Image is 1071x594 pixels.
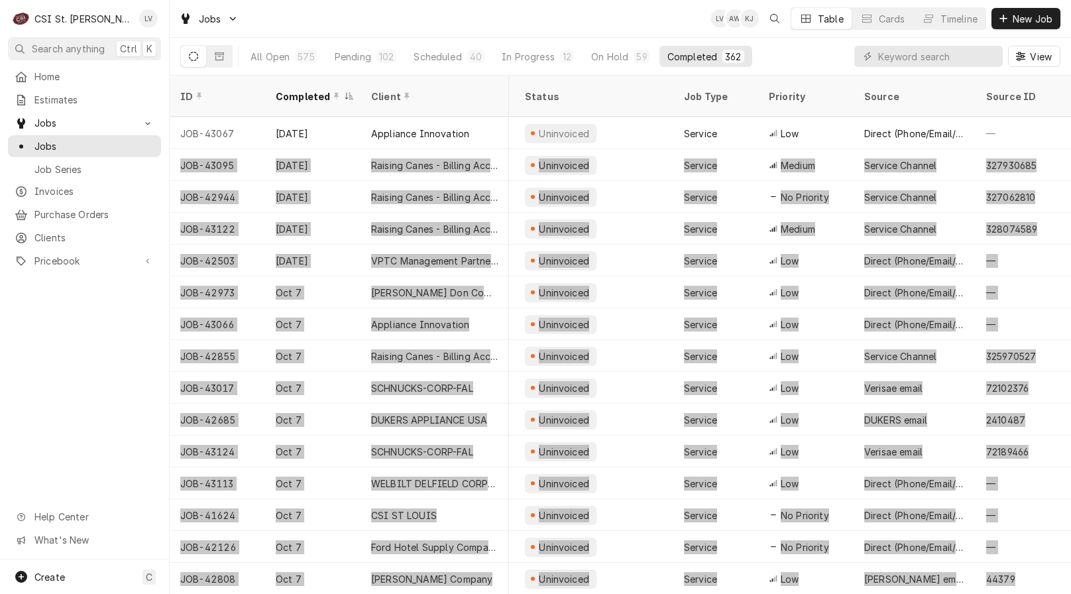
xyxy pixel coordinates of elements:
[265,499,361,531] div: Oct 7
[8,204,161,225] a: Purchase Orders
[146,42,152,56] span: K
[170,149,265,181] div: JOB-43095
[34,208,154,221] span: Purchase Orders
[976,308,1071,340] div: —
[563,50,571,64] div: 12
[684,254,717,268] div: Service
[725,50,741,64] div: 362
[34,116,135,130] span: Jobs
[170,436,265,467] div: JOB-43124
[726,9,744,28] div: Alexandria Wilp's Avatar
[864,349,936,363] div: Service Channel
[170,340,265,372] div: JOB-42855
[335,50,371,64] div: Pending
[34,510,153,524] span: Help Center
[781,413,799,427] span: Low
[537,540,591,554] div: Uninvoiced
[864,286,965,300] div: Direct (Phone/Email/etc.)
[371,286,498,300] div: [PERSON_NAME] Don Company
[170,467,265,499] div: JOB-43113
[537,413,591,427] div: Uninvoiced
[537,318,591,331] div: Uninvoiced
[710,9,729,28] div: Lisa Vestal's Avatar
[781,158,815,172] span: Medium
[371,254,498,268] div: VPTC Management Partners, LLC
[537,127,591,141] div: Uninvoiced
[781,286,799,300] span: Low
[8,250,161,272] a: Go to Pricebook
[298,50,314,64] div: 575
[976,531,1071,563] div: —
[276,89,341,103] div: Completed
[864,540,965,554] div: Direct (Phone/Email/etc.)
[8,135,161,157] a: Jobs
[8,180,161,202] a: Invoices
[265,276,361,308] div: Oct 7
[265,308,361,340] div: Oct 7
[371,413,487,427] div: DUKERS APPLIANCE USA
[371,540,498,554] div: Ford Hotel Supply Company
[371,158,498,172] div: Raising Canes - Billing Account
[265,181,361,213] div: [DATE]
[170,245,265,276] div: JOB-42503
[371,190,498,204] div: Raising Canes - Billing Account
[34,533,153,547] span: What's New
[537,349,591,363] div: Uninvoiced
[684,413,717,427] div: Service
[684,158,717,172] div: Service
[120,42,137,56] span: Ctrl
[667,50,717,64] div: Completed
[781,477,799,491] span: Low
[537,158,591,172] div: Uninvoiced
[34,184,154,198] span: Invoices
[710,9,729,28] div: LV
[769,89,840,103] div: Priority
[986,381,1029,395] div: 72102376
[537,572,591,586] div: Uninvoiced
[265,372,361,404] div: Oct 7
[864,572,965,586] div: [PERSON_NAME] email
[34,254,135,268] span: Pricebook
[986,190,1035,204] div: 327062810
[986,222,1037,236] div: 328074589
[34,93,154,107] span: Estimates
[1008,46,1060,67] button: View
[986,89,1058,103] div: Source ID
[32,42,105,56] span: Search anything
[170,181,265,213] div: JOB-42944
[470,50,482,64] div: 40
[371,508,437,522] div: CSI ST LOUIS
[684,127,717,141] div: Service
[34,162,154,176] span: Job Series
[864,477,965,491] div: Direct (Phone/Email/etc.)
[8,37,161,60] button: Search anythingCtrlK
[170,308,265,340] div: JOB-43066
[740,9,759,28] div: KJ
[864,222,936,236] div: Service Channel
[537,254,591,268] div: Uninvoiced
[371,127,469,141] div: Appliance Innovation
[684,477,717,491] div: Service
[684,190,717,204] div: Service
[684,572,717,586] div: Service
[12,9,30,28] div: C
[379,50,394,64] div: 102
[864,508,965,522] div: Direct (Phone/Email/etc.)
[8,66,161,88] a: Home
[940,12,978,26] div: Timeline
[684,508,717,522] div: Service
[170,404,265,436] div: JOB-42685
[991,8,1060,29] button: New Job
[170,276,265,308] div: JOB-42973
[976,276,1071,308] div: —
[8,158,161,180] a: Job Series
[879,12,905,26] div: Cards
[864,89,962,103] div: Source
[878,46,996,67] input: Keyword search
[170,499,265,531] div: JOB-41624
[684,381,717,395] div: Service
[8,227,161,249] a: Clients
[371,445,473,459] div: SCHNUCKS-CORP-FAL
[976,117,1071,149] div: —
[265,404,361,436] div: Oct 7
